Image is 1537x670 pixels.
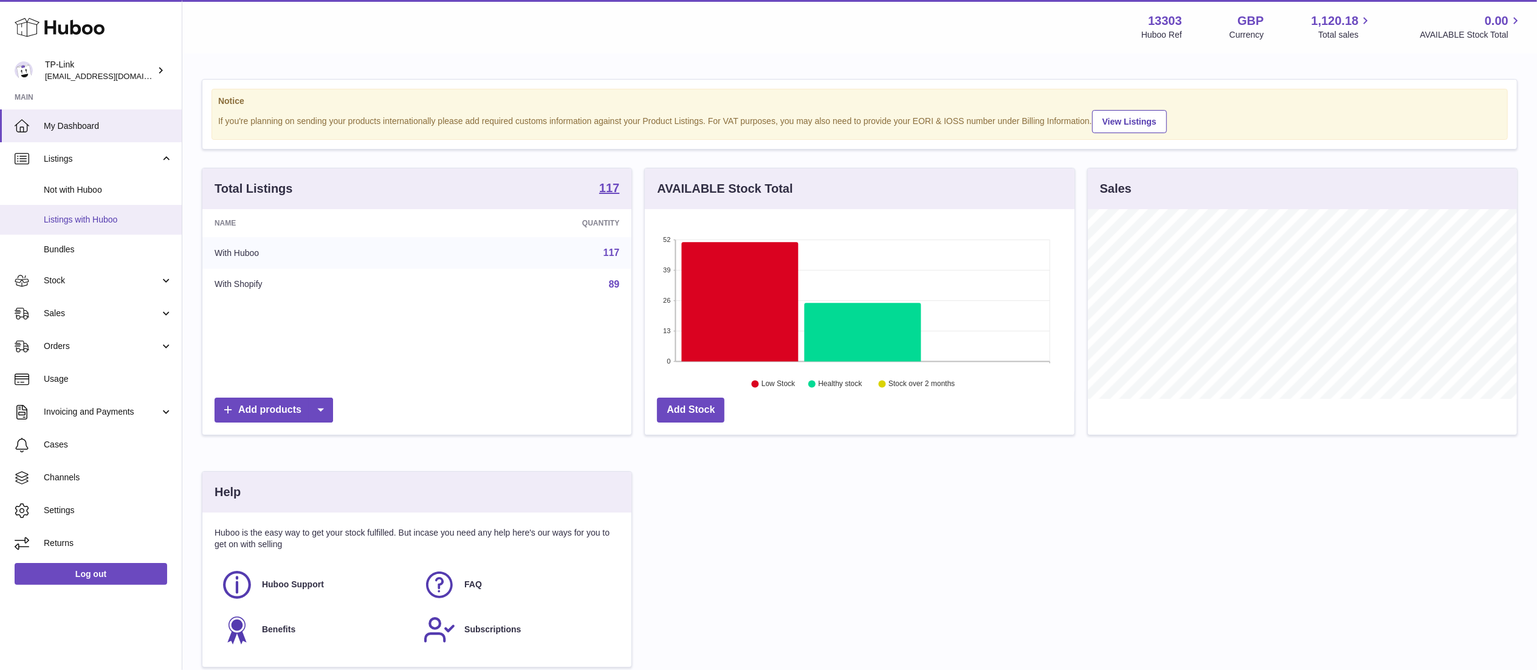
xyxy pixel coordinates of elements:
[664,266,671,274] text: 39
[1312,13,1373,41] a: 1,120.18 Total sales
[664,236,671,243] text: 52
[609,279,620,289] a: 89
[599,182,619,196] a: 117
[44,472,173,483] span: Channels
[44,153,160,165] span: Listings
[1237,13,1264,29] strong: GBP
[262,579,324,590] span: Huboo Support
[215,484,241,500] h3: Help
[599,182,619,194] strong: 117
[603,247,620,258] a: 117
[202,237,434,269] td: With Huboo
[221,568,411,601] a: Huboo Support
[423,568,613,601] a: FAQ
[15,61,33,80] img: internalAdmin-13303@internal.huboo.com
[1420,13,1522,41] a: 0.00 AVAILABLE Stock Total
[657,181,793,197] h3: AVAILABLE Stock Total
[44,184,173,196] span: Not with Huboo
[1312,13,1359,29] span: 1,120.18
[1148,13,1182,29] strong: 13303
[464,624,521,635] span: Subscriptions
[262,624,295,635] span: Benefits
[44,275,160,286] span: Stock
[1229,29,1264,41] div: Currency
[657,398,724,423] a: Add Stock
[44,214,173,226] span: Listings with Huboo
[44,120,173,132] span: My Dashboard
[1485,13,1508,29] span: 0.00
[215,398,333,423] a: Add products
[44,340,160,352] span: Orders
[762,380,796,389] text: Low Stock
[45,59,154,82] div: TP-Link
[44,537,173,549] span: Returns
[1141,29,1182,41] div: Huboo Ref
[44,406,160,418] span: Invoicing and Payments
[1420,29,1522,41] span: AVAILABLE Stock Total
[215,527,619,550] p: Huboo is the easy way to get your stock fulfilled. But incase you need any help here's our ways f...
[218,95,1501,107] strong: Notice
[202,269,434,300] td: With Shopify
[44,373,173,385] span: Usage
[44,244,173,255] span: Bundles
[664,327,671,334] text: 13
[819,380,863,389] text: Healthy stock
[45,71,179,81] span: [EMAIL_ADDRESS][DOMAIN_NAME]
[215,181,293,197] h3: Total Listings
[423,613,613,646] a: Subscriptions
[218,108,1501,133] div: If you're planning on sending your products internationally please add required customs informati...
[44,439,173,451] span: Cases
[664,297,671,304] text: 26
[1092,110,1167,133] a: View Listings
[15,563,167,585] a: Log out
[889,380,955,389] text: Stock over 2 months
[434,209,631,237] th: Quantity
[464,579,482,590] span: FAQ
[221,613,411,646] a: Benefits
[1318,29,1372,41] span: Total sales
[1100,181,1132,197] h3: Sales
[202,209,434,237] th: Name
[667,357,671,365] text: 0
[44,505,173,516] span: Settings
[44,308,160,319] span: Sales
